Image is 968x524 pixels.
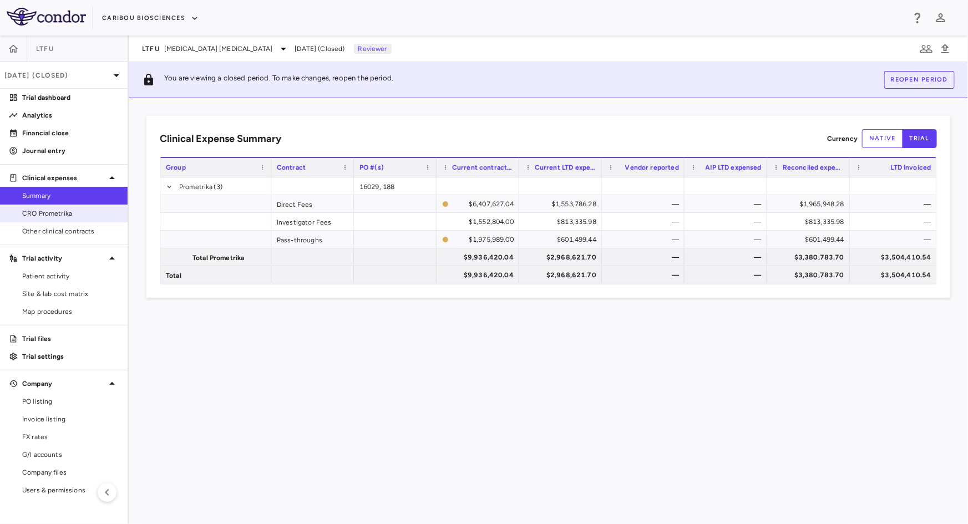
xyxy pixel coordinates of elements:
div: — [612,266,679,284]
p: Trial settings [22,352,119,362]
div: — [860,213,931,231]
div: $1,552,804.00 [447,213,514,231]
span: G/l accounts [22,450,119,460]
span: Contract [277,164,306,171]
div: — [612,213,679,231]
p: Trial activity [22,253,105,263]
span: Total [166,267,181,284]
span: Summary [22,191,119,201]
div: Pass-throughs [271,231,354,248]
span: The contract record and uploaded budget values do not match. Please review the contract record an... [442,196,514,212]
div: $3,504,410.54 [860,266,931,284]
p: Financial close [22,128,119,138]
h6: Clinical Expense Summary [160,131,281,146]
button: native [862,129,903,148]
div: $2,968,621.70 [529,248,596,266]
span: LTFU [36,44,54,53]
button: Caribou Biosciences [102,9,199,27]
div: — [695,248,762,266]
span: FX rates [22,432,119,442]
div: 16029, 188 [354,177,437,195]
span: [DATE] (Closed) [295,44,344,54]
span: Current contract value [452,164,514,171]
div: $813,335.98 [529,213,596,231]
div: — [860,231,931,248]
span: Reconciled expense [783,164,844,171]
span: Vendor reported [625,164,679,171]
div: $6,407,627.04 [453,195,514,213]
div: $601,499.44 [777,231,844,248]
div: $1,965,948.28 [777,195,844,213]
p: Trial dashboard [22,93,119,103]
div: — [612,248,679,266]
span: Total Prometrika [192,249,244,267]
p: Trial files [22,334,119,344]
span: Other clinical contracts [22,226,119,236]
div: $1,975,989.00 [453,231,514,248]
span: [MEDICAL_DATA] [MEDICAL_DATA] [164,44,272,54]
span: Company files [22,467,119,477]
div: — [695,195,762,213]
span: Current LTD expensed [535,164,596,171]
span: LTD invoiced [891,164,931,171]
span: (3) [214,178,222,196]
span: Patient activity [22,271,119,281]
div: Direct Fees [271,195,354,212]
span: Users & permissions [22,485,119,495]
div: — [695,231,762,248]
span: PO listing [22,396,119,406]
span: LTFU [142,44,160,53]
button: trial [903,129,937,148]
p: Currency [827,134,858,144]
span: Map procedures [22,307,119,317]
span: Site & lab cost matrix [22,289,119,299]
div: $601,499.44 [529,231,596,248]
p: Reviewer [354,44,392,54]
img: logo-full-SnFGN8VE.png [7,8,86,26]
p: Clinical expenses [22,173,105,183]
div: $813,335.98 [777,213,844,231]
div: $1,553,786.28 [529,195,596,213]
div: — [860,195,931,213]
p: You are viewing a closed period. To make changes, reopen the period. [164,73,393,87]
span: The contract record and uploaded budget values do not match. Please review the contract record an... [442,231,514,247]
span: Prometrika [179,178,213,196]
span: PO #(s) [359,164,384,171]
span: AIP LTD expensed [706,164,762,171]
div: $3,380,783.70 [777,266,844,284]
div: — [695,213,762,231]
div: Investigator Fees [271,213,354,230]
span: CRO Prometrika [22,208,119,218]
div: $9,936,420.04 [447,266,514,284]
div: — [612,195,679,213]
div: $3,380,783.70 [777,248,844,266]
p: Analytics [22,110,119,120]
button: Reopen period [884,71,955,89]
p: Company [22,379,105,389]
div: — [695,266,762,284]
p: [DATE] (Closed) [4,70,110,80]
p: Journal entry [22,146,119,156]
span: Invoice listing [22,414,119,424]
div: — [612,231,679,248]
div: $2,968,621.70 [529,266,596,284]
span: Group [166,164,186,171]
div: $3,504,410.54 [860,248,931,266]
div: $9,936,420.04 [447,248,514,266]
